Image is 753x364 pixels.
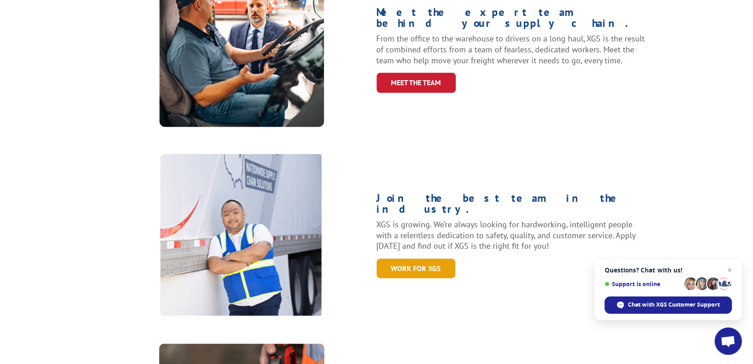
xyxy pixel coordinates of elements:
img: About [159,153,324,318]
h1: Join the best team in the industry. [377,193,647,219]
h1: Meet the expert team behind your supply chain. [377,7,647,33]
a: Open chat [715,328,742,355]
p: XGS is growing. We’re always looking for hardworking, intelligent people with a relentless dedica... [377,219,647,251]
p: From the office to the warehouse to drivers on a long haul, XGS is the result of combined efforts... [377,33,647,66]
span: Chat with XGS Customer Support [628,301,720,309]
a: Meet the Team [377,73,456,92]
span: Questions? Chat with us! [605,267,732,274]
span: Chat with XGS Customer Support [605,297,732,314]
span: Support is online [605,281,681,287]
a: WORK for xgs [377,259,455,278]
